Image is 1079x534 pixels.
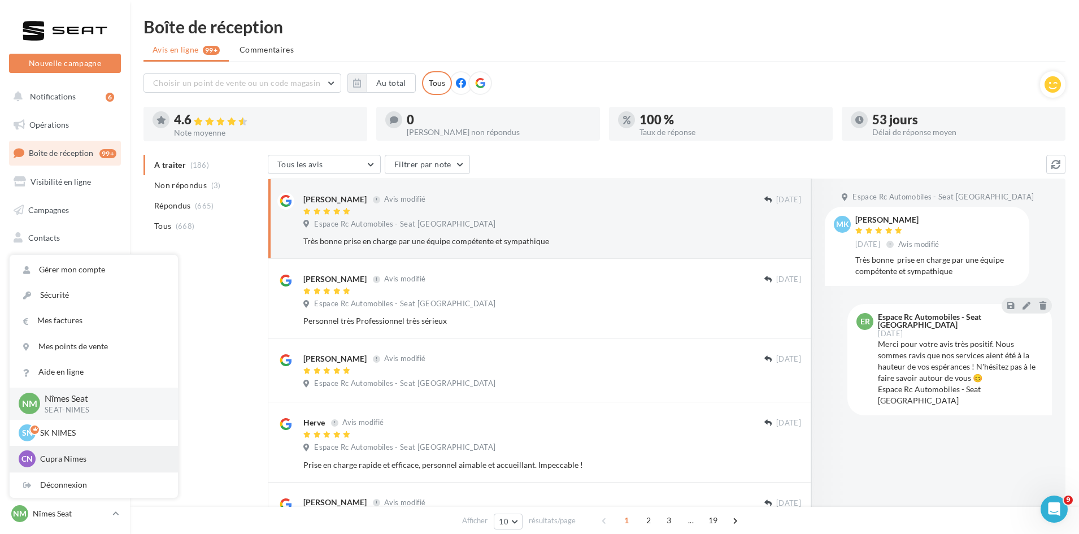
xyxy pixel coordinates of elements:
span: Nm [22,397,37,410]
div: 53 jours [872,114,1056,126]
a: Contacts [7,226,123,250]
span: Campagnes [28,205,69,214]
span: [DATE] [878,330,903,337]
div: 4.6 [174,114,358,127]
a: Médiathèque [7,254,123,278]
div: Espace Rc Automobiles - Seat [GEOGRAPHIC_DATA] [878,313,1041,329]
span: ... [682,511,700,529]
button: Nouvelle campagne [9,54,121,73]
span: Avis modifié [384,354,425,363]
a: Campagnes DataOnDemand [7,348,123,381]
span: Choisir un point de vente ou un code magasin [153,78,320,88]
span: Répondus [154,200,191,211]
div: 100 % [639,114,824,126]
span: Avis modifié [898,240,939,249]
div: [PERSON_NAME] [855,216,942,224]
span: Tous [154,220,171,232]
span: Opérations [29,120,69,129]
div: [PERSON_NAME] [303,497,367,508]
span: 1 [617,511,636,529]
span: CN [21,453,33,464]
span: Nm [13,508,27,519]
div: Personnel très Professionnel très sérieux [303,315,728,327]
button: Au total [347,73,416,93]
div: Herve [303,417,325,428]
span: résultats/page [529,515,576,526]
a: Aide en ligne [10,359,178,385]
div: Boîte de réception [143,18,1065,35]
a: Gérer mon compte [10,257,178,283]
div: Merci pour votre avis très positif. Nous sommes ravis que nos services aient été à la hauteur de ... [878,338,1043,406]
span: [DATE] [855,240,880,250]
span: 10 [499,517,508,526]
div: [PERSON_NAME] [303,273,367,285]
span: Avis modifié [384,275,425,284]
span: ER [860,316,870,327]
button: Au total [367,73,416,93]
button: Tous les avis [268,155,381,174]
span: Espace Rc Automobiles - Seat [GEOGRAPHIC_DATA] [314,299,495,309]
span: Tous les avis [277,159,323,169]
a: Nm Nîmes Seat [9,503,121,524]
button: 10 [494,514,523,529]
div: Taux de réponse [639,128,824,136]
div: Tous [422,71,452,95]
span: Visibilité en ligne [31,177,91,186]
p: SK NIMES [40,427,164,439]
p: SEAT-NIMES [45,405,160,415]
span: Notifications [30,92,76,101]
a: Boîte de réception99+ [7,141,123,165]
span: [DATE] [776,498,801,509]
span: (665) [195,201,214,210]
a: Mes factures [10,308,178,333]
div: Très bonne prise en charge par une équipe compétente et sympathique [855,254,1020,277]
div: 6 [106,93,114,102]
span: [DATE] [776,354,801,364]
span: Espace Rc Automobiles - Seat [GEOGRAPHIC_DATA] [314,442,495,453]
span: (3) [211,181,221,190]
span: Avis modifié [384,195,425,204]
span: 19 [704,511,723,529]
button: Notifications 6 [7,85,119,108]
p: Cupra Nimes [40,453,164,464]
button: Filtrer par note [385,155,470,174]
a: Calendrier [7,283,123,306]
span: Commentaires [240,44,294,55]
a: Campagnes [7,198,123,222]
a: Opérations [7,113,123,137]
span: 2 [639,511,658,529]
span: [DATE] [776,275,801,285]
a: PLV et print personnalisable [7,310,123,344]
span: Espace Rc Automobiles - Seat [GEOGRAPHIC_DATA] [314,379,495,389]
span: Boîte de réception [29,148,93,158]
span: [DATE] [776,195,801,205]
p: Nîmes Seat [33,508,108,519]
div: [PERSON_NAME] [303,353,367,364]
span: Afficher [462,515,488,526]
span: SN [22,427,33,439]
span: Avis modifié [342,418,384,427]
p: Nîmes Seat [45,392,160,405]
div: Déconnexion [10,472,178,498]
span: Espace Rc Automobiles - Seat [GEOGRAPHIC_DATA] [852,192,1034,202]
span: 3 [660,511,678,529]
div: Note moyenne [174,129,358,137]
iframe: Intercom live chat [1041,496,1068,523]
div: 0 [407,114,591,126]
div: Délai de réponse moyen [872,128,1056,136]
a: Visibilité en ligne [7,170,123,194]
div: [PERSON_NAME] [303,194,367,205]
div: [PERSON_NAME] non répondus [407,128,591,136]
span: [DATE] [776,418,801,428]
div: 99+ [99,149,116,158]
button: Choisir un point de vente ou un code magasin [143,73,341,93]
div: Très bonne prise en charge par une équipe compétente et sympathique [303,236,728,247]
span: 9 [1064,496,1073,505]
a: Sécurité [10,283,178,308]
span: Contacts [28,233,60,242]
span: Non répondus [154,180,207,191]
span: Espace Rc Automobiles - Seat [GEOGRAPHIC_DATA] [314,219,495,229]
div: Prise en charge rapide et efficace, personnel aimable et accueillant. Impeccable ! [303,459,728,471]
span: MK [836,219,849,230]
